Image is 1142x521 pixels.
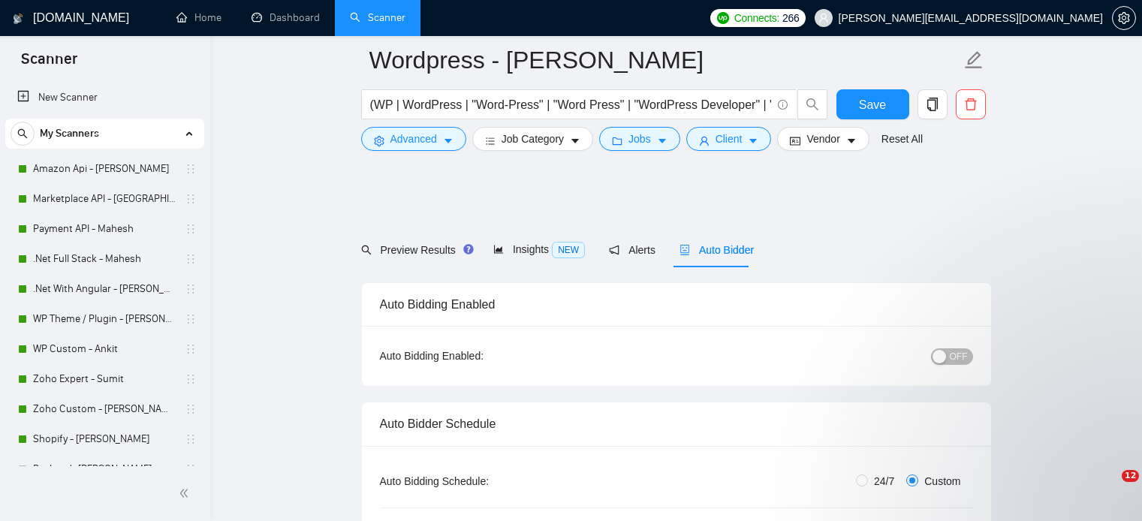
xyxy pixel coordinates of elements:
input: Search Freelance Jobs... [370,95,771,114]
button: userClientcaret-down [686,127,772,151]
span: holder [185,253,197,265]
a: dashboardDashboard [252,11,320,24]
span: caret-down [657,135,667,146]
span: holder [185,373,197,385]
button: idcardVendorcaret-down [777,127,869,151]
span: NEW [552,242,585,258]
span: folder [612,135,622,146]
span: search [361,245,372,255]
span: holder [185,403,197,415]
span: 12 [1122,470,1139,482]
span: Advanced [390,131,437,147]
span: search [11,128,34,139]
a: Backend- [PERSON_NAME] [33,454,176,484]
a: Marketplace API - [GEOGRAPHIC_DATA] [33,184,176,214]
span: caret-down [748,135,758,146]
div: Auto Bidding Enabled: [380,348,577,364]
a: .Net Full Stack - Mahesh [33,244,176,274]
span: caret-down [443,135,453,146]
span: Alerts [609,244,655,256]
span: user [699,135,710,146]
span: My Scanners [40,119,99,149]
div: Auto Bidding Enabled [380,283,973,326]
button: Save [836,89,909,119]
span: Client [716,131,743,147]
button: barsJob Categorycaret-down [472,127,593,151]
a: setting [1112,12,1136,24]
button: folderJobscaret-down [599,127,680,151]
span: Jobs [628,131,651,147]
button: settingAdvancedcaret-down [361,127,466,151]
a: searchScanner [350,11,405,24]
span: 266 [782,10,799,26]
span: Preview Results [361,244,469,256]
span: search [798,98,827,111]
span: robot [679,245,690,255]
span: holder [185,433,197,445]
span: caret-down [846,135,857,146]
span: notification [609,245,619,255]
span: user [818,13,829,23]
a: WP Custom - Ankit [33,334,176,364]
span: holder [185,313,197,325]
span: area-chart [493,244,504,254]
span: Save [859,95,886,114]
button: delete [956,89,986,119]
button: setting [1112,6,1136,30]
span: idcard [790,135,800,146]
span: double-left [179,486,194,501]
a: Reset All [881,131,923,147]
a: Zoho Custom - [PERSON_NAME] [33,394,176,424]
button: search [797,89,827,119]
span: Scanner [9,48,89,80]
span: Insights [493,243,585,255]
iframe: Intercom notifications message [842,173,1142,513]
button: search [11,122,35,146]
span: copy [918,98,947,111]
button: copy [918,89,948,119]
div: Auto Bidding Schedule: [380,473,577,489]
span: info-circle [778,100,788,110]
a: Amazon Api - [PERSON_NAME] [33,154,176,184]
span: setting [374,135,384,146]
span: bars [485,135,496,146]
iframe: Intercom live chat [1091,470,1127,506]
img: logo [13,7,23,31]
a: New Scanner [17,83,192,113]
a: Shopify - [PERSON_NAME] [33,424,176,454]
span: Vendor [806,131,839,147]
div: Tooltip anchor [462,242,475,256]
span: holder [185,283,197,295]
span: holder [185,223,197,235]
li: New Scanner [5,83,204,113]
a: Payment API - Mahesh [33,214,176,244]
span: holder [185,343,197,355]
div: Auto Bidder Schedule [380,402,973,445]
span: holder [185,163,197,175]
span: Connects: [734,10,779,26]
input: Scanner name... [369,41,961,79]
a: Zoho Expert - Sumit [33,364,176,394]
span: delete [957,98,985,111]
span: Job Category [502,131,564,147]
span: setting [1113,12,1135,24]
img: upwork-logo.png [717,12,729,24]
a: homeHome [176,11,221,24]
a: .Net With Angular - [PERSON_NAME] [33,274,176,304]
span: Auto Bidder [679,244,754,256]
a: WP Theme / Plugin - [PERSON_NAME] [33,304,176,334]
span: holder [185,463,197,475]
span: edit [964,50,984,70]
span: caret-down [570,135,580,146]
span: holder [185,193,197,205]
